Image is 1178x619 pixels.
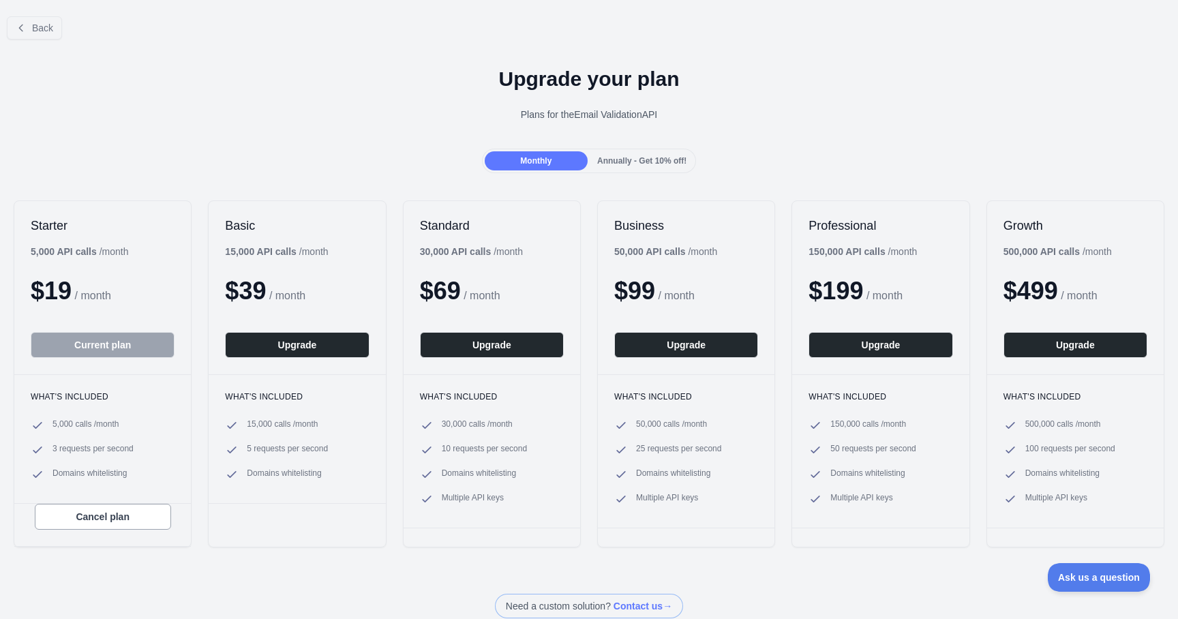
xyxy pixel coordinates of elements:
iframe: Toggle Customer Support [1048,563,1151,592]
div: / month [809,245,917,258]
b: 150,000 API calls [809,246,885,257]
b: 30,000 API calls [420,246,492,257]
h2: Professional [809,217,952,234]
div: / month [420,245,523,258]
h2: Business [614,217,758,234]
b: 50,000 API calls [614,246,686,257]
h2: Standard [420,217,564,234]
div: / month [614,245,717,258]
